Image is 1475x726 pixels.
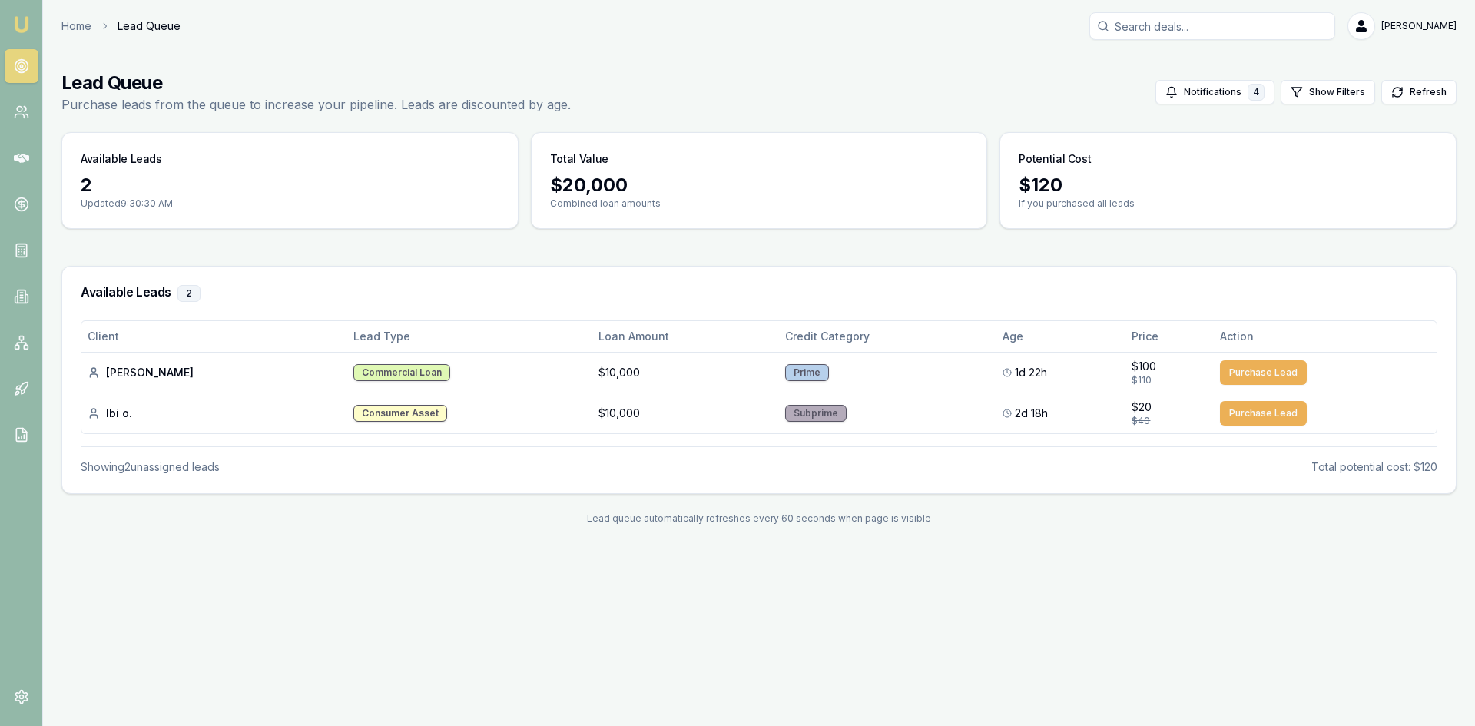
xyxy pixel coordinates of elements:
span: $20 [1132,399,1152,415]
div: 2 [81,173,499,197]
span: Lead Queue [118,18,181,34]
button: Purchase Lead [1220,360,1307,385]
h3: Available Leads [81,151,162,167]
div: Lead queue automatically refreshes every 60 seconds when page is visible [61,512,1457,525]
td: $10,000 [592,393,779,433]
div: Prime [785,364,829,381]
div: 4 [1248,84,1265,101]
button: Refresh [1381,80,1457,104]
button: Notifications4 [1155,80,1274,104]
div: 2 [177,285,201,302]
th: Lead Type [347,321,592,352]
div: $40 [1132,415,1208,427]
th: Age [996,321,1126,352]
div: $110 [1132,374,1208,386]
div: $ 120 [1019,173,1437,197]
span: 2d 18h [1015,406,1048,421]
h1: Lead Queue [61,71,571,95]
th: Loan Amount [592,321,779,352]
div: $ 20,000 [550,173,969,197]
p: If you purchased all leads [1019,197,1437,210]
div: Total potential cost: $120 [1311,459,1437,475]
th: Client [81,321,347,352]
div: Commercial Loan [353,364,450,381]
div: Ibi o. [88,406,341,421]
div: Showing 2 unassigned lead s [81,459,220,475]
h3: Total Value [550,151,608,167]
nav: breadcrumb [61,18,181,34]
img: emu-icon-u.png [12,15,31,34]
h3: Potential Cost [1019,151,1091,167]
h3: Available Leads [81,285,1437,302]
span: 1d 22h [1015,365,1047,380]
p: Updated 9:30:30 AM [81,197,499,210]
span: [PERSON_NAME] [1381,20,1457,32]
td: $10,000 [592,352,779,393]
span: $100 [1132,359,1156,374]
input: Search deals [1089,12,1335,40]
button: Show Filters [1281,80,1375,104]
th: Price [1125,321,1214,352]
div: [PERSON_NAME] [88,365,341,380]
div: Consumer Asset [353,405,447,422]
p: Purchase leads from the queue to increase your pipeline. Leads are discounted by age. [61,95,571,114]
button: Purchase Lead [1220,401,1307,426]
th: Action [1214,321,1437,352]
p: Combined loan amounts [550,197,969,210]
th: Credit Category [779,321,996,352]
div: Subprime [785,405,847,422]
a: Home [61,18,91,34]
